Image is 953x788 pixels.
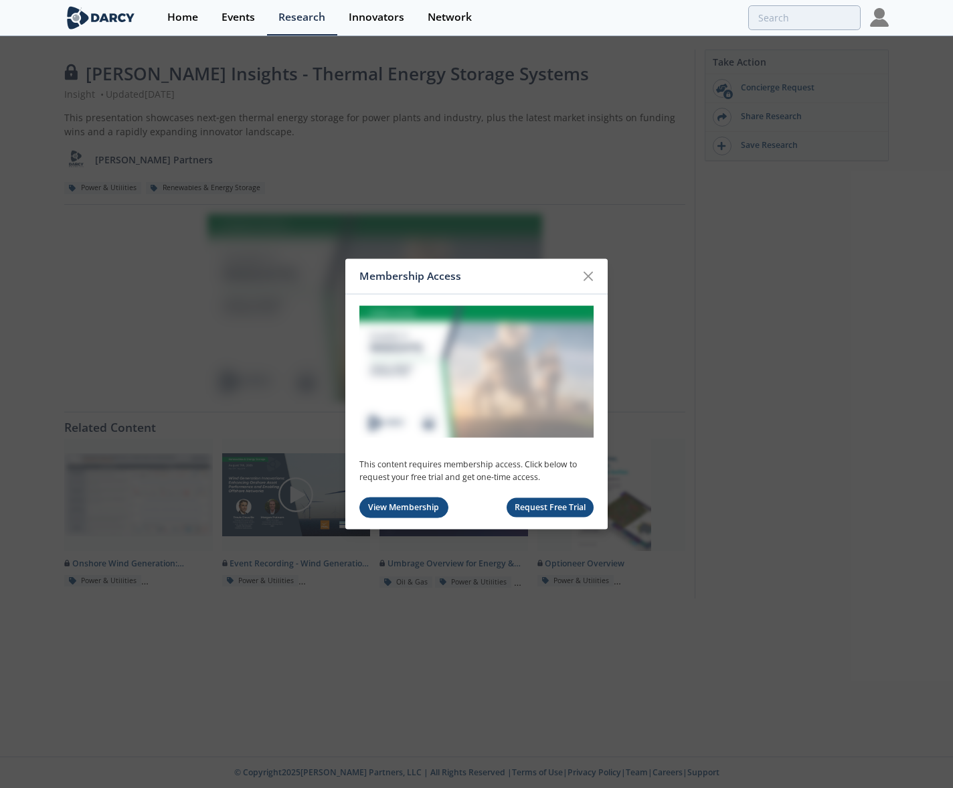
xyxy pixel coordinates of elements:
div: Network [428,12,472,23]
a: View Membership [359,497,448,518]
div: Events [222,12,255,23]
div: Innovators [349,12,404,23]
div: Home [167,12,198,23]
p: This content requires membership access. Click below to request your free trial and get one-time ... [359,459,594,483]
img: logo-wide.svg [64,6,137,29]
button: Request Free Trial [507,498,594,518]
input: Advanced Search [748,5,861,30]
img: Profile [870,8,889,27]
div: Research [278,12,325,23]
img: Membership [359,306,594,438]
div: Membership Access [359,263,576,289]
